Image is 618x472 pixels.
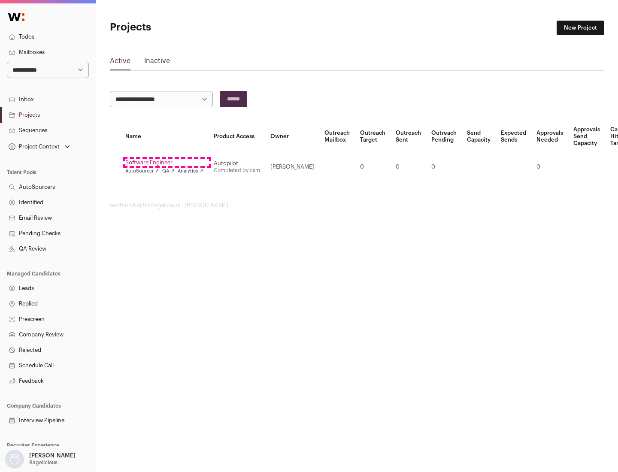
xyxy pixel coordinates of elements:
[568,121,605,152] th: Approvals Send Capacity
[144,56,170,70] a: Inactive
[319,121,355,152] th: Outreach Mailbox
[7,143,60,150] div: Project Context
[3,450,77,469] button: Open dropdown
[391,121,426,152] th: Outreach Sent
[7,141,72,153] button: Open dropdown
[214,168,260,173] a: Completed by csm
[110,202,604,209] footer: wellfound:ai for Bagelicious - [PERSON_NAME]
[125,159,203,166] a: Software Engineer
[265,121,319,152] th: Owner
[110,56,130,70] a: Active
[214,160,260,167] div: Autopilot
[265,152,319,182] td: [PERSON_NAME]
[531,121,568,152] th: Approvals Needed
[110,21,275,34] h1: Projects
[125,168,159,175] a: AutoSourcer ↗
[29,459,58,466] p: Bagelicious
[29,452,76,459] p: [PERSON_NAME]
[120,121,209,152] th: Name
[355,152,391,182] td: 0
[462,121,496,152] th: Send Capacity
[391,152,426,182] td: 0
[209,121,265,152] th: Product Access
[178,168,203,175] a: Analytics ↗
[426,152,462,182] td: 0
[162,168,174,175] a: QA ↗
[496,121,531,152] th: Expected Sends
[3,9,29,26] img: Wellfound
[557,21,604,35] a: New Project
[5,450,24,469] img: nopic.png
[355,121,391,152] th: Outreach Target
[426,121,462,152] th: Outreach Pending
[531,152,568,182] td: 0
